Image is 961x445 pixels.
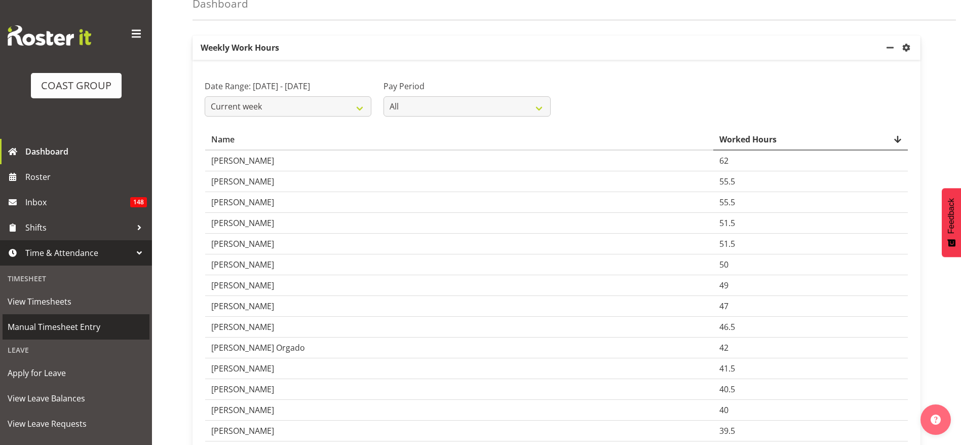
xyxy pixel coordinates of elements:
[25,195,130,210] span: Inbox
[205,317,713,338] td: [PERSON_NAME]
[900,42,916,54] a: settings
[884,35,900,60] a: minimize
[205,213,713,234] td: [PERSON_NAME]
[3,411,149,436] a: View Leave Requests
[719,363,735,374] span: 41.5
[205,379,713,400] td: [PERSON_NAME]
[8,294,144,309] span: View Timesheets
[3,314,149,340] a: Manual Timesheet Entry
[719,321,735,332] span: 46.5
[947,198,956,234] span: Feedback
[3,386,149,411] a: View Leave Balances
[205,358,713,379] td: [PERSON_NAME]
[719,404,728,416] span: 40
[205,275,713,296] td: [PERSON_NAME]
[719,217,735,229] span: 51.5
[25,220,132,235] span: Shifts
[8,319,144,335] span: Manual Timesheet Entry
[25,245,132,261] span: Time & Attendance
[25,144,147,159] span: Dashboard
[205,151,713,171] td: [PERSON_NAME]
[719,301,728,312] span: 47
[8,391,144,406] span: View Leave Balances
[719,176,735,187] span: 55.5
[205,80,371,92] label: Date Range: [DATE] - [DATE]
[8,365,144,381] span: Apply for Leave
[205,234,713,254] td: [PERSON_NAME]
[130,197,147,207] span: 148
[205,192,713,213] td: [PERSON_NAME]
[205,338,713,358] td: [PERSON_NAME] Orgado
[3,289,149,314] a: View Timesheets
[3,268,149,289] div: Timesheet
[205,421,713,441] td: [PERSON_NAME]
[3,360,149,386] a: Apply for Leave
[719,425,735,436] span: 39.5
[205,171,713,192] td: [PERSON_NAME]
[8,25,91,46] img: Rosterit website logo
[205,296,713,317] td: [PERSON_NAME]
[942,188,961,257] button: Feedback - Show survey
[719,259,728,270] span: 50
[41,78,111,93] div: COAST GROUP
[3,340,149,360] div: Leave
[205,400,713,421] td: [PERSON_NAME]
[719,133,902,145] div: Worked Hours
[719,238,735,249] span: 51.5
[25,169,147,184] span: Roster
[931,415,941,425] img: help-xxl-2.png
[719,280,728,291] span: 49
[719,384,735,395] span: 40.5
[211,133,707,145] div: Name
[8,416,144,431] span: View Leave Requests
[383,80,550,92] label: Pay Period
[719,342,728,353] span: 42
[205,254,713,275] td: [PERSON_NAME]
[719,155,728,166] span: 62
[719,197,735,208] span: 55.5
[193,35,884,60] p: Weekly Work Hours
